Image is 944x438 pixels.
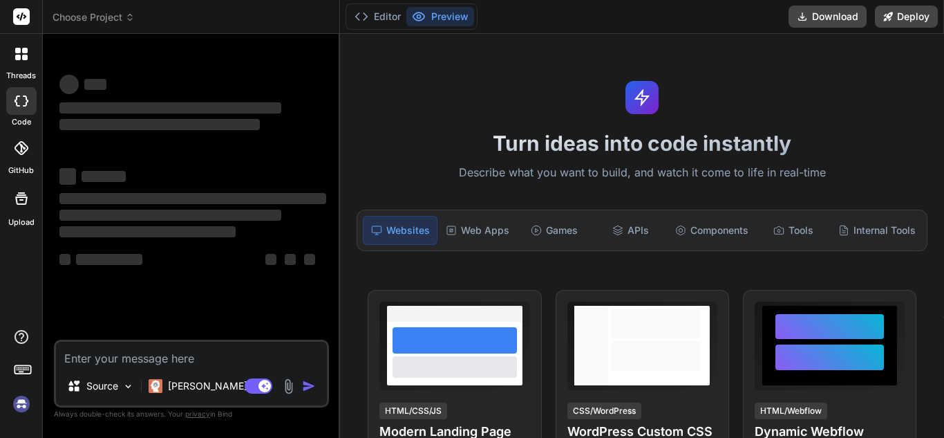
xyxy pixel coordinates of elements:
label: Upload [8,217,35,228]
p: Describe what you want to build, and watch it come to life in real-time [348,164,936,182]
label: GitHub [8,165,34,176]
span: ‌ [59,168,76,185]
button: Download [789,6,867,28]
span: ‌ [76,254,142,265]
span: ‌ [59,119,260,130]
label: code [12,116,31,128]
div: HTML/CSS/JS [379,403,447,419]
span: privacy [185,410,210,418]
div: Internal Tools [833,216,921,245]
label: threads [6,70,36,82]
p: [PERSON_NAME] 4 S.. [168,379,271,393]
span: ‌ [265,254,276,265]
img: Claude 4 Sonnet [149,379,162,393]
span: ‌ [59,226,236,237]
div: APIs [594,216,667,245]
button: Editor [349,7,406,26]
div: Websites [363,216,437,245]
p: Always double-check its answers. Your in Bind [54,408,329,421]
div: Web Apps [440,216,515,245]
div: Games [518,216,591,245]
span: ‌ [59,193,326,204]
img: attachment [281,378,296,394]
span: ‌ [82,171,126,182]
div: Components [670,216,754,245]
div: HTML/Webflow [755,403,827,419]
span: ‌ [285,254,296,265]
span: ‌ [59,210,281,221]
button: Preview [406,7,474,26]
img: Pick Models [122,381,134,392]
span: ‌ [59,75,79,94]
img: signin [10,392,33,416]
img: icon [302,379,316,393]
div: CSS/WordPress [567,403,641,419]
span: ‌ [59,254,70,265]
h1: Turn ideas into code instantly [348,131,936,156]
span: ‌ [304,254,315,265]
p: Source [86,379,118,393]
span: ‌ [84,79,106,90]
span: Choose Project [53,10,135,24]
span: ‌ [59,102,281,113]
button: Deploy [875,6,938,28]
div: Tools [757,216,830,245]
